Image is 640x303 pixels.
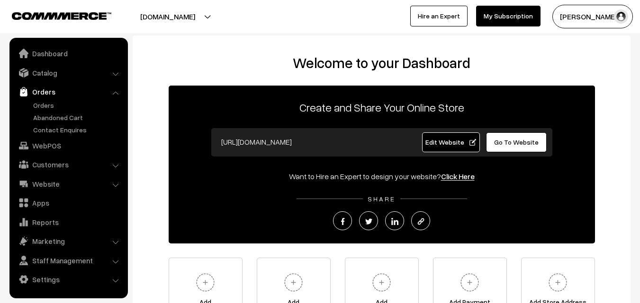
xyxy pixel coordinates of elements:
a: Marketing [12,233,125,250]
span: SHARE [363,195,400,203]
img: plus.svg [545,269,571,295]
a: Customers [12,156,125,173]
button: [DOMAIN_NAME] [107,5,228,28]
span: Go To Website [494,138,539,146]
a: Orders [12,83,125,100]
img: plus.svg [369,269,395,295]
a: Dashboard [12,45,125,62]
span: Edit Website [425,138,476,146]
a: Go To Website [486,132,547,152]
a: Contact Enquires [31,125,125,135]
a: Settings [12,271,125,288]
a: Hire an Expert [410,6,468,26]
a: My Subscription [476,6,541,26]
a: Apps [12,194,125,211]
p: Create and Share Your Online Store [169,99,595,116]
a: Reports [12,214,125,231]
img: user [614,9,628,24]
a: Catalog [12,64,125,81]
img: plus.svg [280,269,306,295]
button: [PERSON_NAME] [552,5,633,28]
img: COMMMERCE [12,12,111,19]
div: Want to Hire an Expert to design your website? [169,171,595,182]
a: Website [12,175,125,192]
h2: Welcome to your Dashboard [142,54,621,71]
a: Edit Website [422,132,480,152]
img: plus.svg [457,269,483,295]
a: Abandoned Cart [31,113,125,122]
a: WebPOS [12,137,125,154]
a: COMMMERCE [12,9,95,21]
a: Orders [31,100,125,110]
a: Click Here [441,172,475,181]
img: plus.svg [192,269,218,295]
a: Staff Management [12,252,125,269]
